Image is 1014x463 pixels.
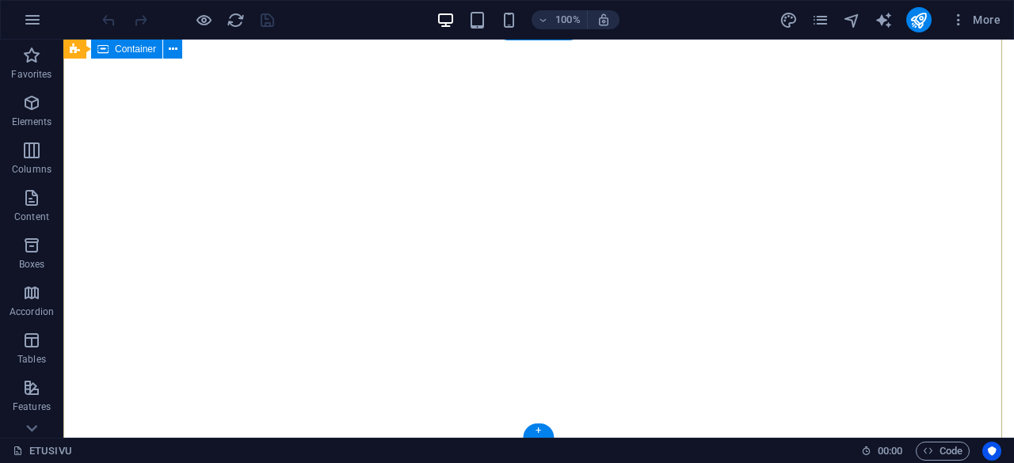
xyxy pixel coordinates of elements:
[875,11,893,29] i: AI Writer
[951,12,1001,28] span: More
[875,10,894,29] button: text_generator
[13,400,51,413] p: Features
[923,442,963,461] span: Code
[115,44,156,54] span: Container
[811,11,829,29] i: Pages (Ctrl+Alt+S)
[532,10,588,29] button: 100%
[906,7,932,32] button: publish
[10,306,54,318] p: Accordion
[12,163,51,176] p: Columns
[227,11,245,29] i: Reload page
[843,11,861,29] i: Navigator
[19,258,45,271] p: Boxes
[597,13,611,27] i: On resize automatically adjust zoom level to fit chosen device.
[12,116,52,128] p: Elements
[909,11,928,29] i: Publish
[944,7,1007,32] button: More
[780,10,799,29] button: design
[13,442,72,461] a: Click to cancel selection. Double-click to open Pages
[916,442,970,461] button: Code
[226,10,245,29] button: reload
[889,445,891,457] span: :
[878,442,902,461] span: 00 00
[843,10,862,29] button: navigator
[14,211,49,223] p: Content
[982,442,1001,461] button: Usercentrics
[17,353,46,366] p: Tables
[523,423,554,438] div: +
[811,10,830,29] button: pages
[11,68,51,81] p: Favorites
[555,10,581,29] h6: 100%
